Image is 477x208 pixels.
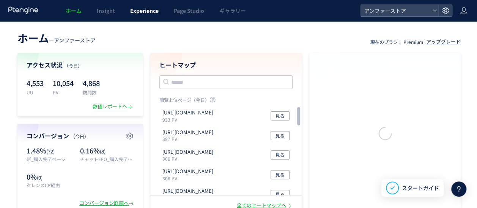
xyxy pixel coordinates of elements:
[80,156,134,162] p: チャットEFO_購入完了ページ
[27,131,134,140] h4: コンバージョン
[426,38,461,45] div: アップグレード
[275,131,285,140] span: 見る
[130,7,159,14] span: Experience
[27,61,134,69] h4: アクセス状況
[162,175,216,181] p: 308 PV
[402,184,439,192] span: スタートガイド
[17,30,49,45] span: ホーム
[162,109,213,116] p: https://www.angfa-store.jp/
[27,182,76,188] p: クレンズCP経由
[162,149,213,156] p: https://auth.angfa-store.jp/login
[370,39,423,45] p: 現在のプラン： Premium
[271,150,290,160] button: 見る
[162,155,216,162] p: 360 PV
[159,97,293,106] p: 閲覧上位ページ（今日）
[54,36,96,44] span: アンファーストア
[83,77,100,89] p: 4,868
[162,168,213,175] p: https://scalp-d.angfa-store.jp/ad/minoxi5_std/
[37,174,43,181] span: (0)
[219,7,246,14] span: ギャラリー
[83,89,100,95] p: 訪問数
[27,89,44,95] p: UU
[174,7,204,14] span: Page Studio
[53,89,74,95] p: PV
[362,5,430,16] span: アンファーストア
[27,156,76,162] p: 新_購入完了ページ
[162,195,216,201] p: 243 PV
[159,61,293,69] h4: ヒートマップ
[271,131,290,140] button: 見る
[46,148,55,155] span: (72)
[80,146,134,156] p: 0.16%
[53,77,74,89] p: 10,054
[100,148,105,155] span: (8)
[71,133,89,139] span: （今日）
[27,172,76,182] p: 0%
[162,136,216,142] p: 397 PV
[275,190,285,199] span: 見る
[79,200,135,207] div: コンバージョン詳細へ
[64,62,82,69] span: （今日）
[97,7,115,14] span: Insight
[66,7,82,14] span: ホーム
[27,146,76,156] p: 1.48%
[275,150,285,160] span: 見る
[162,116,216,123] p: 933 PV
[271,111,290,120] button: 見る
[162,129,213,136] p: https://www.angfa-store.jp/cart
[271,190,290,199] button: 見る
[162,188,213,195] p: https://www.angfa-store.jp/mypage/period_purchases
[275,170,285,179] span: 見る
[17,30,96,45] div: —
[27,77,44,89] p: 4,553
[275,111,285,120] span: 見る
[271,170,290,179] button: 見る
[93,103,134,110] div: 数値レポートへ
